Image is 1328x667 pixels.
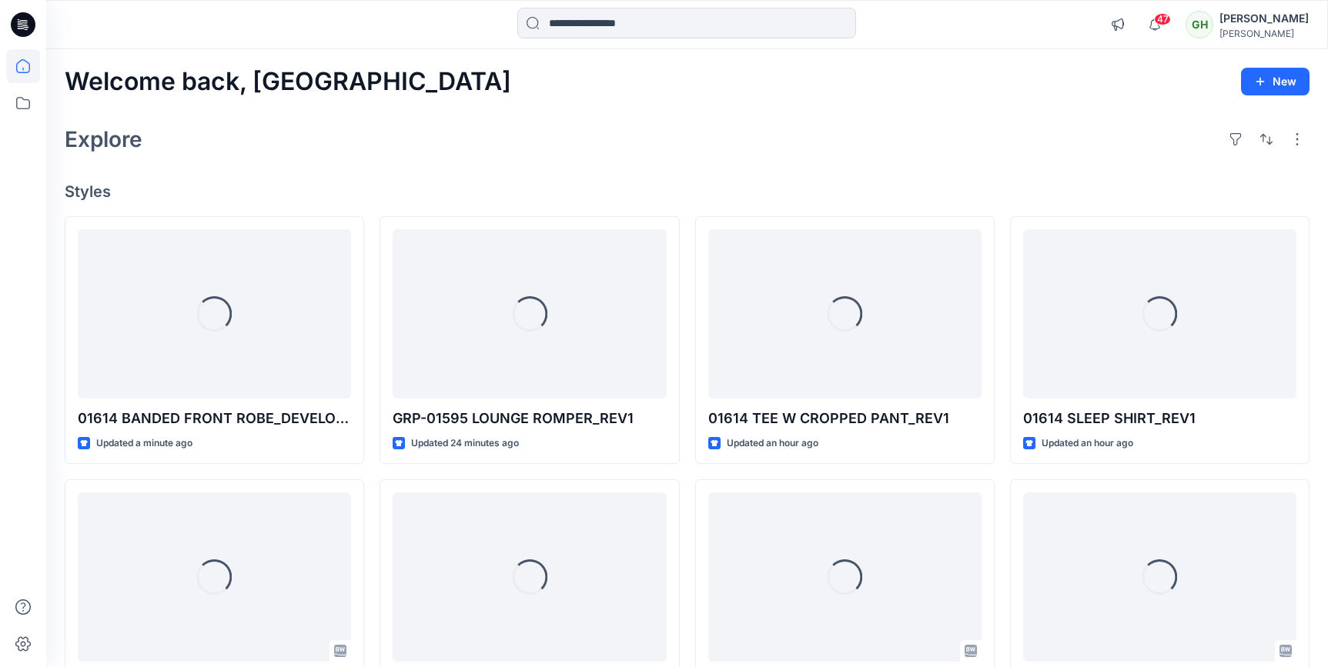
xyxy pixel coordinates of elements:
[1154,13,1171,25] span: 47
[411,435,519,452] p: Updated 24 minutes ago
[727,435,818,452] p: Updated an hour ago
[96,435,192,452] p: Updated a minute ago
[1219,28,1309,39] div: [PERSON_NAME]
[65,182,1310,201] h4: Styles
[1186,11,1213,38] div: GH
[65,68,511,96] h2: Welcome back, [GEOGRAPHIC_DATA]
[1219,9,1309,28] div: [PERSON_NAME]
[78,408,351,429] p: 01614 BANDED FRONT ROBE_DEVELOPMENT
[1042,435,1133,452] p: Updated an hour ago
[708,408,982,429] p: 01614 TEE W CROPPED PANT_REV1
[65,127,142,152] h2: Explore
[1241,68,1310,95] button: New
[1023,408,1296,429] p: 01614 SLEEP SHIRT_REV1
[393,408,666,429] p: GRP-01595 LOUNGE ROMPER_REV1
